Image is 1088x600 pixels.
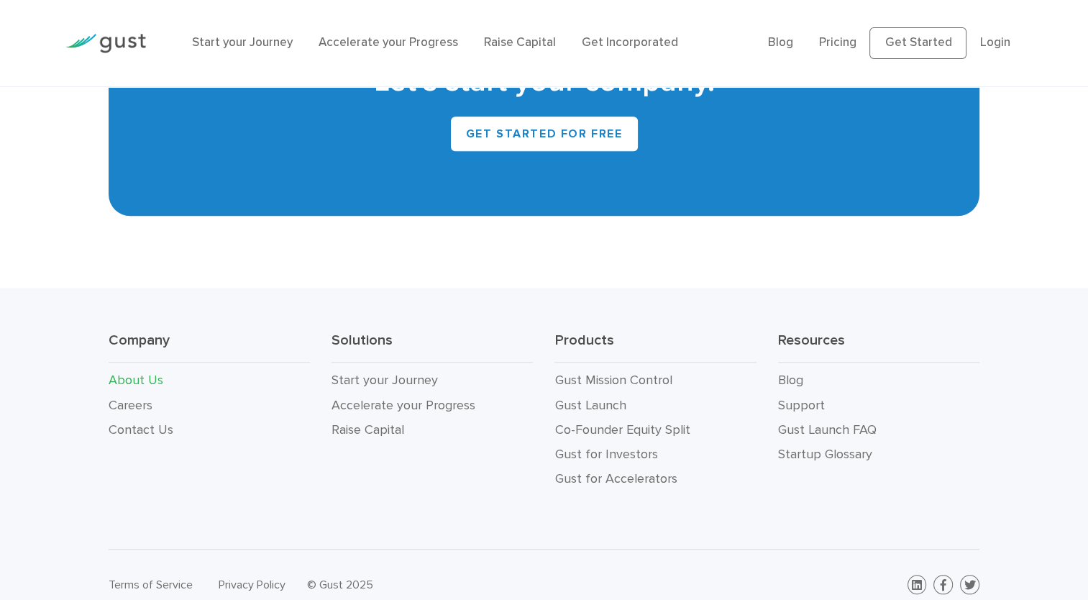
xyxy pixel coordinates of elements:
[109,578,193,591] a: Terms of Service
[554,331,756,363] h3: Products
[778,422,877,437] a: Gust Launch FAQ
[109,373,163,388] a: About Us
[778,373,803,388] a: Blog
[451,117,638,151] a: Get Started for Free
[582,35,678,50] a: Get Incorporated
[192,35,293,50] a: Start your Journey
[319,35,458,50] a: Accelerate your Progress
[869,27,966,59] a: Get Started
[778,398,825,413] a: Support
[332,398,475,413] a: Accelerate your Progress
[332,373,438,388] a: Start your Journey
[332,331,533,363] h3: Solutions
[554,447,657,462] a: Gust for Investors
[979,35,1010,50] a: Login
[332,422,404,437] a: Raise Capital
[307,575,533,595] div: © Gust 2025
[65,34,146,53] img: Gust Logo
[768,35,793,50] a: Blog
[778,331,979,363] h3: Resources
[484,35,556,50] a: Raise Capital
[554,471,677,486] a: Gust for Accelerators
[219,578,285,591] a: Privacy Policy
[109,422,173,437] a: Contact Us
[554,398,626,413] a: Gust Launch
[554,373,672,388] a: Gust Mission Control
[554,422,690,437] a: Co-Founder Equity Split
[819,35,856,50] a: Pricing
[109,331,310,363] h3: Company
[778,447,872,462] a: Startup Glossary
[109,398,152,413] a: Careers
